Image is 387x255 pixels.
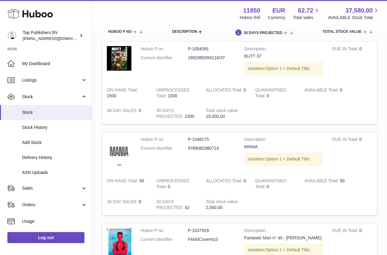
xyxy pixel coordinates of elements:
[141,228,188,234] dt: Huboo P no
[141,55,188,61] dt: Current identifier
[255,178,286,191] strong: QUARANTINED Total
[141,137,188,142] dt: Huboo P no
[265,66,311,71] span: Option 1 = Default Title;
[244,46,323,53] strong: Description
[265,156,311,161] span: Option 1 = Default Title;
[265,247,311,252] span: Option 1 = Default Title;
[7,232,84,243] a: Log out
[22,77,81,83] span: Listings
[141,145,188,151] dt: Current identifier
[22,140,87,145] span: Add Stock
[156,108,185,120] strong: 30 DAYS PROJECTED
[172,30,197,34] span: Description
[188,145,235,151] dd: 9789082980714
[298,6,313,15] span: 62.72
[327,41,377,83] td: 0
[107,108,139,114] strong: 30 DAY SALES
[300,83,349,103] td: 0
[244,62,323,75] div: Variation:
[240,15,260,21] div: Huboo Ref
[156,178,189,191] strong: UNPROCESSED Total
[206,108,238,114] strong: Total stock value
[244,53,323,59] div: BUTT 37
[327,132,377,173] td: 0
[332,228,359,234] strong: DUE IN Total
[323,30,362,34] span: Total stock value
[243,6,260,15] strong: 11850
[255,87,286,100] strong: QUARANTINED Total
[345,6,373,15] span: 37,580.00
[201,173,250,194] td: 0
[107,87,138,94] strong: ON HAND Total
[156,199,185,211] strong: 30 DAYS PROJECTED
[206,87,243,94] strong: ALLOCATED Total
[152,194,201,215] td: 42
[188,228,235,234] dd: P-1037929
[206,205,223,210] span: 2,000.00
[141,46,188,52] dt: Huboo P no
[328,6,380,21] a: 37,580.00 AVAILABLE Stock Total
[201,83,250,103] td: 0
[7,31,17,40] img: accounts@fantasticman.com
[328,15,380,21] span: AVAILABLE Stock Total
[152,173,201,194] td: 0
[102,103,152,124] td: 0
[188,46,235,52] dd: P-1054091
[188,237,235,242] dd: FM40CoverN10
[188,137,235,142] dd: P-1048175
[107,46,131,71] img: product image
[23,36,90,41] span: [EMAIL_ADDRESS][DOMAIN_NAME]
[102,173,152,194] td: 50
[22,94,81,100] span: Stock
[152,103,201,124] td: 1500
[293,6,320,21] a: 62.72 Total sales
[22,155,87,160] span: Delivery History
[22,170,87,176] span: ASN Uploads
[244,137,323,144] strong: Description
[268,15,285,21] div: Currency
[244,235,323,241] div: Fantastic Man n° 40 : [PERSON_NAME]
[272,6,285,15] strong: EUR
[107,137,131,167] img: product image
[188,55,235,61] dd: 1882989269116/37
[293,15,320,21] span: Total sales
[332,137,359,143] strong: DUE IN Total
[304,87,339,94] strong: AVAILABLE Total
[22,218,87,224] span: Usage
[244,144,323,150] div: MANIA
[23,30,78,41] div: Top Publishers BV
[332,46,359,53] strong: DUE IN Total
[304,178,339,185] strong: AVAILABLE Total
[244,31,282,35] span: 30 DAYS PROJECTED
[267,184,269,189] span: 0
[22,110,87,115] span: Stock
[300,173,349,194] td: 50
[107,199,139,206] strong: 30 DAY SALES
[102,83,152,103] td: 1500
[206,114,225,119] span: 15,000.00
[206,178,243,185] strong: ALLOCATED Total
[107,178,139,185] strong: ON HAND Total
[22,185,81,191] span: Sales
[156,87,189,100] strong: UNPROCESSED Total
[22,202,81,208] span: Orders
[22,61,87,67] span: My Dashboard
[22,125,87,130] span: Stock History
[152,83,201,103] td: 1500
[244,228,323,235] strong: Description
[267,93,269,98] span: 0
[102,194,152,215] td: 8
[206,199,238,206] strong: Total stock value
[244,153,323,165] div: Variation:
[141,237,188,242] dt: Current identifier
[108,30,132,34] span: Huboo P no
